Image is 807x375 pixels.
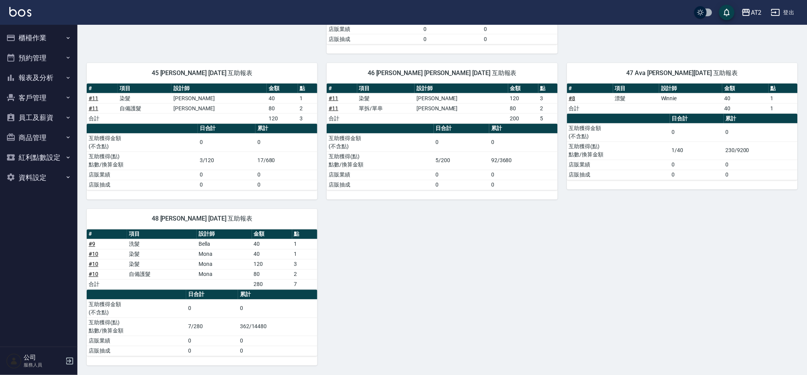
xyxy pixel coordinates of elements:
td: 0 [238,346,317,356]
td: 合計 [87,113,118,123]
th: 設計師 [197,229,252,240]
th: 日合計 [198,124,255,134]
td: 0 [489,170,557,180]
td: 3 [538,93,558,103]
td: 0 [255,170,317,180]
td: 40 [252,239,292,249]
span: 45 [PERSON_NAME] [DATE] 互助報表 [96,69,308,77]
td: Mona [197,259,252,269]
td: 店販抽成 [327,180,433,190]
button: 商品管理 [3,128,74,148]
td: 0 [255,180,317,190]
td: 40 [267,93,298,103]
td: Winnie [659,93,722,103]
td: 染髮 [118,93,171,103]
button: 登出 [768,5,798,20]
th: 日合計 [186,290,238,300]
button: 資料設定 [3,168,74,188]
td: 5/200 [434,152,490,170]
th: 點 [298,84,318,94]
td: 店販業績 [87,336,186,346]
td: 店販業績 [327,24,421,34]
span: 47 Ava [PERSON_NAME][DATE] 互助報表 [576,69,788,77]
td: 店販業績 [87,170,198,180]
a: #11 [329,105,338,111]
th: 日合計 [670,114,724,124]
td: 2 [298,103,318,113]
table: a dense table [87,124,317,190]
table: a dense table [567,84,798,114]
span: 46 [PERSON_NAME] [PERSON_NAME] [DATE] 互助報表 [336,69,548,77]
td: [PERSON_NAME] [415,93,508,103]
td: 0 [724,123,798,142]
td: 0 [489,180,557,190]
td: 120 [508,93,539,103]
td: 互助獲得金額 (不含點) [327,134,433,152]
td: 0 [670,160,724,170]
td: 3/120 [198,152,255,170]
th: 設計師 [171,84,267,94]
th: 金額 [252,229,292,240]
a: #11 [329,95,338,101]
th: # [87,229,127,240]
td: 染髮 [127,249,197,259]
td: 0 [482,24,557,34]
td: 合計 [567,103,613,113]
th: # [327,84,357,94]
button: 櫃檯作業 [3,28,74,48]
button: 預約管理 [3,48,74,68]
td: 40 [252,249,292,259]
td: 1 [298,93,318,103]
td: 0 [186,336,238,346]
td: 店販抽成 [87,346,186,356]
td: 17/680 [255,152,317,170]
td: 0 [186,300,238,318]
td: Mona [197,269,252,279]
td: 合計 [87,279,127,289]
td: 200 [508,113,539,123]
td: [PERSON_NAME] [171,93,267,103]
td: 1 [769,103,798,113]
td: 2 [538,103,558,113]
table: a dense table [567,114,798,180]
th: # [87,84,118,94]
button: 紅利點數設定 [3,147,74,168]
td: 自備護髮 [127,269,197,279]
td: 0 [670,123,724,142]
table: a dense table [327,84,557,124]
td: 120 [252,259,292,269]
th: 設計師 [415,84,508,94]
a: #11 [89,95,98,101]
td: 0 [198,170,255,180]
td: 店販業績 [327,170,433,180]
th: 金額 [267,84,298,94]
td: 3 [292,259,318,269]
a: #10 [89,271,98,277]
td: 單拆/單串 [357,103,415,113]
td: 漂髮 [613,93,659,103]
th: 項目 [118,84,171,94]
td: 染髮 [127,259,197,269]
img: Person [6,353,22,369]
td: 0 [238,336,317,346]
td: [PERSON_NAME] [171,103,267,113]
button: 客戶管理 [3,88,74,108]
td: 0 [238,300,317,318]
th: 累計 [238,290,317,300]
table: a dense table [87,229,317,290]
th: 累計 [489,124,557,134]
td: 362/14480 [238,318,317,336]
th: 金額 [508,84,539,94]
th: 設計師 [659,84,722,94]
button: 員工及薪資 [3,108,74,128]
td: 2 [292,269,318,279]
td: 0 [255,134,317,152]
td: 92/3680 [489,152,557,170]
td: 互助獲得(點) 點數/換算金額 [327,152,433,170]
table: a dense table [87,290,317,356]
td: 互助獲得金額 (不含點) [87,300,186,318]
th: 金額 [722,84,768,94]
td: 5 [538,113,558,123]
td: 0 [421,34,482,44]
td: 7 [292,279,318,289]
